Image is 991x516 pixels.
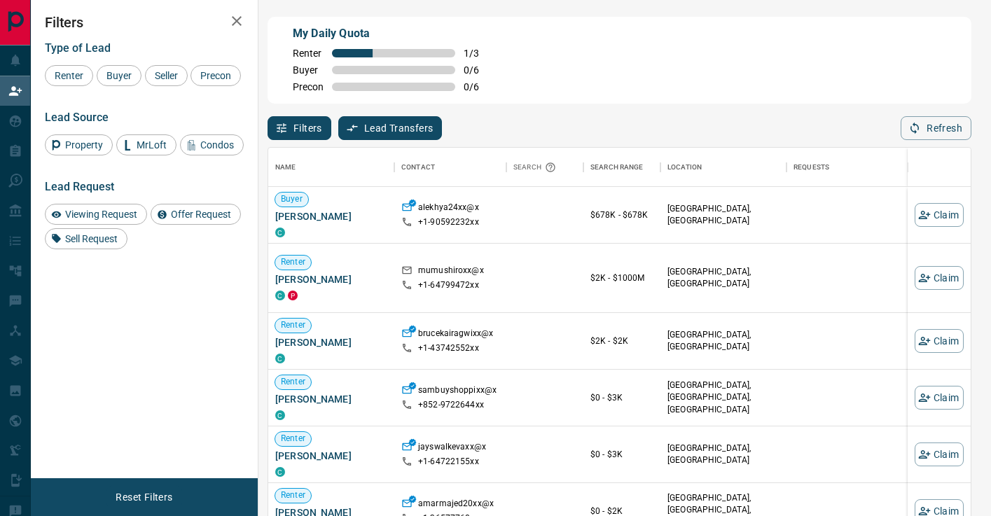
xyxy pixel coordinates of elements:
[145,65,188,86] div: Seller
[275,392,387,406] span: [PERSON_NAME]
[45,65,93,86] div: Renter
[667,203,779,227] p: [GEOGRAPHIC_DATA], [GEOGRAPHIC_DATA]
[190,65,241,86] div: Precon
[667,329,779,353] p: [GEOGRAPHIC_DATA], [GEOGRAPHIC_DATA]
[268,116,331,140] button: Filters
[786,148,913,187] div: Requests
[45,41,111,55] span: Type of Lead
[150,70,183,81] span: Seller
[418,279,479,291] p: +1- 64799472xx
[418,498,494,512] p: amarmajed20xx@x
[667,379,779,415] p: [GEOGRAPHIC_DATA], [GEOGRAPHIC_DATA], [GEOGRAPHIC_DATA]
[275,433,311,445] span: Renter
[275,489,311,501] span: Renter
[394,148,506,187] div: Contact
[275,209,387,223] span: [PERSON_NAME]
[45,111,109,124] span: Lead Source
[293,48,324,59] span: Renter
[166,209,236,220] span: Offer Request
[275,291,285,300] div: condos.ca
[418,384,497,399] p: sambuyshoppixx@x
[275,228,285,237] div: condos.ca
[590,448,653,461] p: $0 - $3K
[180,134,244,155] div: Condos
[794,148,829,187] div: Requests
[45,204,147,225] div: Viewing Request
[418,216,479,228] p: +1- 90592232xx
[268,148,394,187] div: Name
[464,48,494,59] span: 1 / 3
[590,391,653,404] p: $0 - $3K
[418,441,486,456] p: jayswalkevaxx@x
[60,139,108,151] span: Property
[45,180,114,193] span: Lead Request
[275,319,311,331] span: Renter
[293,64,324,76] span: Buyer
[275,272,387,286] span: [PERSON_NAME]
[132,139,172,151] span: MrLoft
[195,139,239,151] span: Condos
[667,148,702,187] div: Location
[418,456,479,468] p: +1- 64722155xx
[50,70,88,81] span: Renter
[293,81,324,92] span: Precon
[338,116,443,140] button: Lead Transfers
[590,209,653,221] p: $678K - $678K
[106,485,181,509] button: Reset Filters
[590,148,644,187] div: Search Range
[275,193,308,205] span: Buyer
[464,81,494,92] span: 0 / 6
[275,256,311,268] span: Renter
[151,204,241,225] div: Offer Request
[45,134,113,155] div: Property
[667,442,779,466] p: [GEOGRAPHIC_DATA], [GEOGRAPHIC_DATA]
[60,233,123,244] span: Sell Request
[915,442,964,466] button: Claim
[590,272,653,284] p: $2K - $1000M
[275,148,296,187] div: Name
[60,209,142,220] span: Viewing Request
[590,335,653,347] p: $2K - $2K
[275,410,285,420] div: condos.ca
[418,202,479,216] p: alekhya24xx@x
[275,354,285,363] div: condos.ca
[275,335,387,349] span: [PERSON_NAME]
[195,70,236,81] span: Precon
[418,328,493,342] p: brucekairagwixx@x
[97,65,141,86] div: Buyer
[401,148,435,187] div: Contact
[901,116,971,140] button: Refresh
[116,134,176,155] div: MrLoft
[660,148,786,187] div: Location
[275,376,311,388] span: Renter
[464,64,494,76] span: 0 / 6
[513,148,560,187] div: Search
[915,329,964,353] button: Claim
[275,449,387,463] span: [PERSON_NAME]
[915,266,964,290] button: Claim
[418,265,484,279] p: mumushiroxx@x
[45,228,127,249] div: Sell Request
[418,342,479,354] p: +1- 43742552xx
[288,291,298,300] div: property.ca
[583,148,660,187] div: Search Range
[915,386,964,410] button: Claim
[275,467,285,477] div: condos.ca
[293,25,494,42] p: My Daily Quota
[915,203,964,227] button: Claim
[102,70,137,81] span: Buyer
[667,266,779,290] p: [GEOGRAPHIC_DATA], [GEOGRAPHIC_DATA]
[45,14,244,31] h2: Filters
[418,399,484,411] p: +852- 9722644xx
